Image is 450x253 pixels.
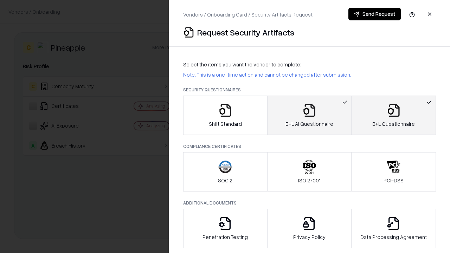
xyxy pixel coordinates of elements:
button: SOC 2 [183,152,268,192]
p: Data Processing Agreement [360,233,427,241]
p: ISO 27001 [298,177,321,184]
button: ISO 27001 [267,152,352,192]
p: SOC 2 [218,177,232,184]
button: Send Request [348,8,401,20]
p: PCI-DSS [384,177,404,184]
p: Vendors / Onboarding Card / Security Artifacts Request [183,11,313,18]
p: Additional Documents [183,200,436,206]
p: B+L AI Questionnaire [285,120,333,128]
button: Data Processing Agreement [351,209,436,248]
p: Penetration Testing [202,233,248,241]
p: Note: This is a one-time action and cannot be changed after submission. [183,71,436,78]
button: B+L Questionnaire [351,96,436,135]
button: PCI-DSS [351,152,436,192]
button: B+L AI Questionnaire [267,96,352,135]
p: Privacy Policy [293,233,326,241]
button: Privacy Policy [267,209,352,248]
p: Security Questionnaires [183,87,436,93]
p: Select the items you want the vendor to complete: [183,61,436,68]
button: Shift Standard [183,96,268,135]
p: Compliance Certificates [183,143,436,149]
p: Request Security Artifacts [197,27,294,38]
p: B+L Questionnaire [372,120,415,128]
p: Shift Standard [209,120,242,128]
button: Penetration Testing [183,209,268,248]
